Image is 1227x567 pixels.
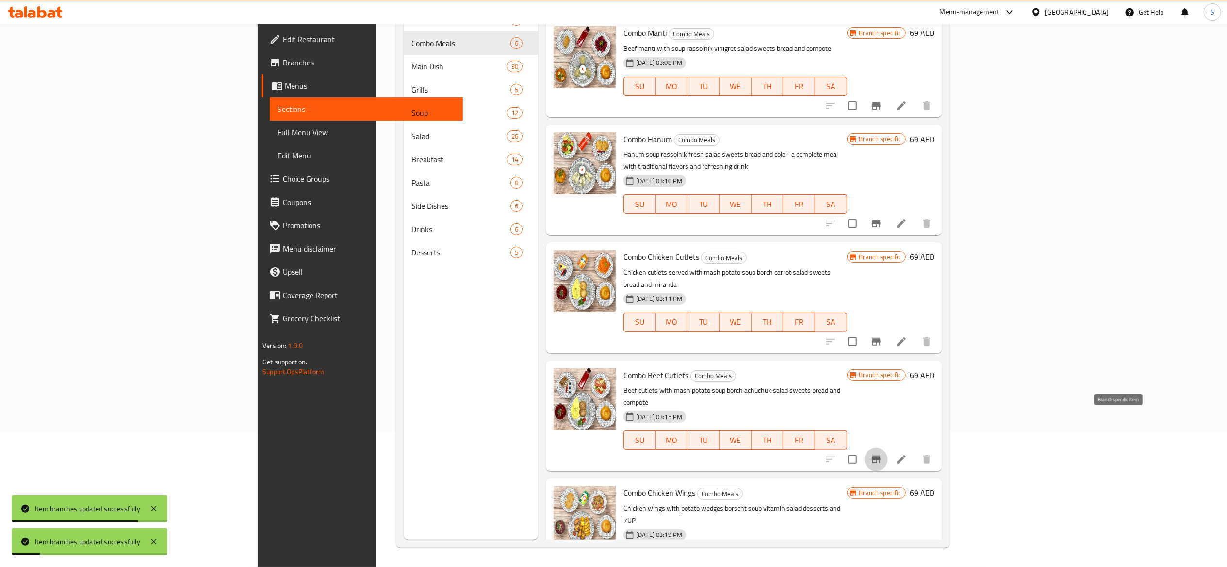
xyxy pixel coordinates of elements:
[507,62,522,71] span: 30
[723,79,748,94] span: WE
[404,218,539,241] div: Drinks6
[507,154,523,165] div: items
[623,384,847,409] p: Beef cutlets with mash potato soup borch achuchuk salad sweets bread and compote
[915,448,938,471] button: delete
[787,79,811,94] span: FR
[819,315,843,329] span: SA
[411,37,510,49] div: Combo Meals
[404,55,539,78] div: Main Dish30
[910,250,934,264] h6: 69 AED
[623,77,656,96] button: SU
[632,176,686,186] span: [DATE] 03:10 PM
[787,197,811,211] span: FR
[628,79,652,94] span: SU
[690,370,736,382] div: Combo Meals
[554,486,616,548] img: Combo Chicken Wings
[511,202,522,211] span: 6
[262,237,462,260] a: Menu disclaimer
[940,6,999,18] div: Menu-management
[510,247,523,258] div: items
[262,365,324,378] a: Support.OpsPlatform
[411,154,507,165] span: Breakfast
[815,194,847,214] button: SA
[507,109,522,118] span: 12
[262,214,462,237] a: Promotions
[283,57,455,68] span: Branches
[411,200,510,212] span: Side Dishes
[262,28,462,51] a: Edit Restaurant
[270,97,462,121] a: Sections
[554,26,616,88] img: Combo Manti
[787,433,811,447] span: FR
[755,79,780,94] span: TH
[669,28,714,40] div: Combo Meals
[507,61,523,72] div: items
[687,430,720,450] button: TU
[262,283,462,307] a: Coverage Report
[896,454,907,465] a: Edit menu item
[865,330,888,353] button: Branch-specific-item
[755,197,780,211] span: TH
[865,212,888,235] button: Branch-specific-item
[283,313,455,324] span: Grocery Checklist
[262,51,462,74] a: Branches
[554,368,616,430] img: Combo Beef Cutlets
[262,190,462,214] a: Coupons
[815,430,847,450] button: SA
[669,29,714,40] span: Combo Meals
[411,84,510,95] div: Grills
[510,200,523,212] div: items
[511,85,522,94] span: 5
[698,488,742,500] span: Combo Meals
[411,177,510,189] span: Pasta
[702,252,746,264] span: Combo Meals
[510,37,523,49] div: items
[1045,7,1109,17] div: [GEOGRAPHIC_DATA]
[623,503,847,527] p: Chicken wings with potato wedges borscht soup vitamin salad desserts and 7UP
[896,100,907,111] a: Edit menu item
[623,313,656,332] button: SU
[507,155,522,164] span: 14
[283,220,455,231] span: Promotions
[507,107,523,119] div: items
[270,144,462,167] a: Edit Menu
[896,336,907,347] a: Edit menu item
[865,448,888,471] button: Branch-specific-item
[723,197,748,211] span: WE
[687,194,720,214] button: TU
[910,132,934,146] h6: 69 AED
[632,412,686,422] span: [DATE] 03:15 PM
[752,430,784,450] button: TH
[910,486,934,500] h6: 69 AED
[623,486,695,500] span: Combo Chicken Wings
[819,79,843,94] span: SA
[554,132,616,194] img: Combo Hanum
[755,433,780,447] span: TH
[910,26,934,40] h6: 69 AED
[283,196,455,208] span: Coupons
[511,225,522,234] span: 6
[687,313,720,332] button: TU
[262,260,462,283] a: Upsell
[278,150,455,161] span: Edit Menu
[819,433,843,447] span: SA
[842,449,863,470] span: Select to update
[285,80,455,92] span: Menus
[404,78,539,101] div: Grills5
[787,315,811,329] span: FR
[755,315,780,329] span: TH
[507,130,523,142] div: items
[35,536,140,547] div: Item branches updated successfully
[783,430,815,450] button: FR
[283,33,455,45] span: Edit Restaurant
[855,252,905,262] span: Branch specific
[691,433,716,447] span: TU
[660,315,684,329] span: MO
[411,223,510,235] span: Drinks
[283,266,455,278] span: Upsell
[623,148,847,173] p: Hanum soup rassolnik fresh salad sweets bread and cola - a complete meal with traditional flavors...
[691,79,716,94] span: TU
[632,530,686,539] span: [DATE] 03:19 PM
[815,77,847,96] button: SA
